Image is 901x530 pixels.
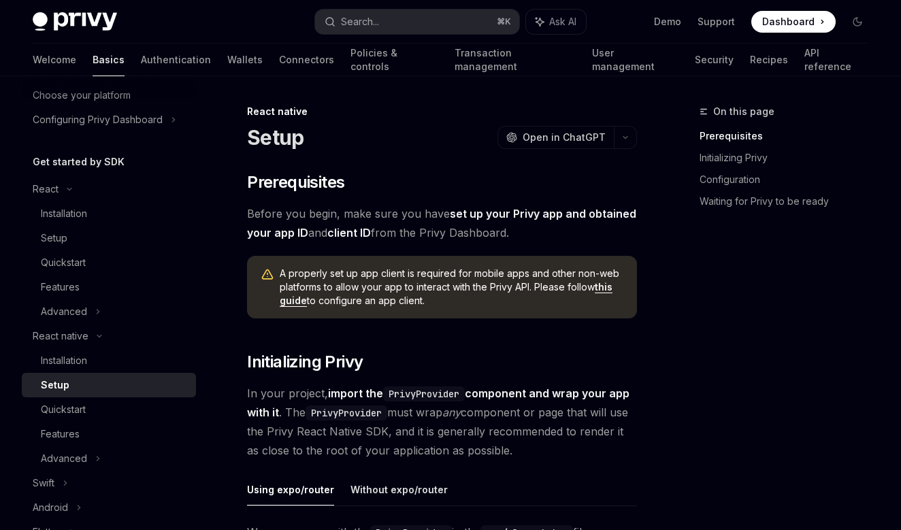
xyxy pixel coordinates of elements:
[41,377,69,393] div: Setup
[22,373,196,397] a: Setup
[279,44,334,76] a: Connectors
[306,405,387,420] code: PrivyProvider
[22,275,196,299] a: Features
[41,254,86,271] div: Quickstart
[41,230,67,246] div: Setup
[33,44,76,76] a: Welcome
[33,112,163,128] div: Configuring Privy Dashboard
[22,250,196,275] a: Quickstart
[33,12,117,31] img: dark logo
[247,125,304,150] h1: Setup
[341,14,379,30] div: Search...
[22,397,196,422] a: Quickstart
[383,386,465,401] code: PrivyProvider
[33,181,59,197] div: React
[751,11,836,33] a: Dashboard
[41,401,86,418] div: Quickstart
[497,126,614,149] button: Open in ChatGPT
[497,16,511,27] span: ⌘ K
[41,205,87,222] div: Installation
[261,268,274,282] svg: Warning
[247,351,363,373] span: Initializing Privy
[41,279,80,295] div: Features
[523,131,606,144] span: Open in ChatGPT
[713,103,774,120] span: On this page
[33,499,68,516] div: Android
[804,44,868,76] a: API reference
[695,44,734,76] a: Security
[698,15,735,29] a: Support
[247,386,629,419] strong: import the component and wrap your app with it
[93,44,125,76] a: Basics
[592,44,678,76] a: User management
[22,201,196,226] a: Installation
[350,474,448,506] button: Without expo/router
[247,204,637,242] span: Before you begin, make sure you have and from the Privy Dashboard.
[247,384,637,460] span: In your project, . The must wrap component or page that will use the Privy React Native SDK, and ...
[33,328,88,344] div: React native
[22,226,196,250] a: Setup
[41,450,87,467] div: Advanced
[455,44,576,76] a: Transaction management
[227,44,263,76] a: Wallets
[700,191,879,212] a: Waiting for Privy to be ready
[247,474,334,506] button: Using expo/router
[700,125,879,147] a: Prerequisites
[526,10,586,34] button: Ask AI
[442,405,461,419] em: any
[350,44,438,76] a: Policies & controls
[41,426,80,442] div: Features
[750,44,788,76] a: Recipes
[700,147,879,169] a: Initializing Privy
[22,348,196,373] a: Installation
[33,475,54,491] div: Swift
[247,105,637,118] div: React native
[762,15,815,29] span: Dashboard
[141,44,211,76] a: Authentication
[41,303,87,320] div: Advanced
[549,15,576,29] span: Ask AI
[315,10,520,34] button: Search...⌘K
[847,11,868,33] button: Toggle dark mode
[41,352,87,369] div: Installation
[327,226,371,240] a: client ID
[700,169,879,191] a: Configuration
[247,171,344,193] span: Prerequisites
[33,154,125,170] h5: Get started by SDK
[280,267,623,308] span: A properly set up app client is required for mobile apps and other non-web platforms to allow you...
[22,422,196,446] a: Features
[654,15,681,29] a: Demo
